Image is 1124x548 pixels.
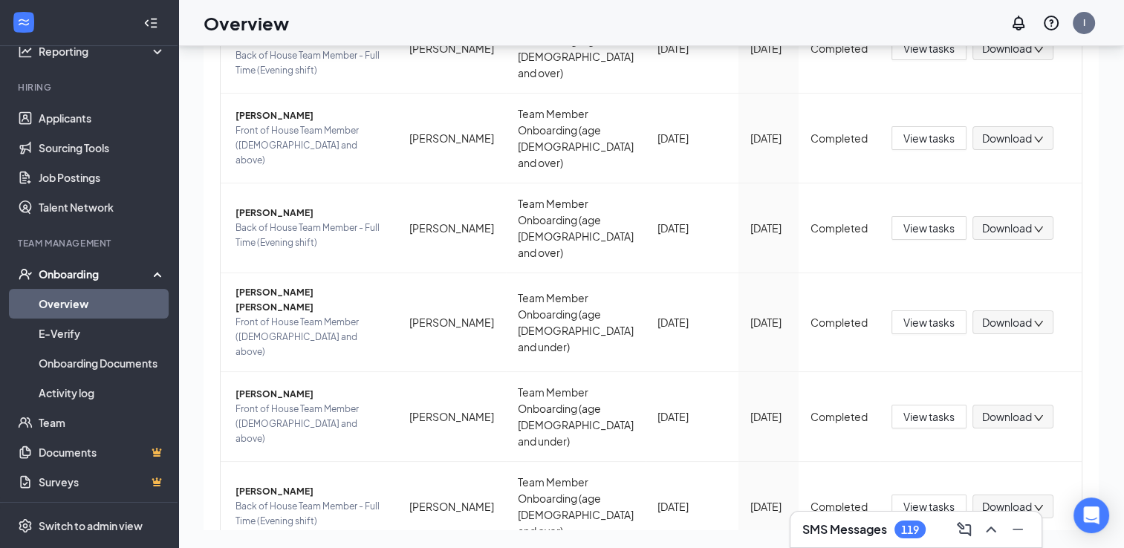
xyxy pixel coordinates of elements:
td: Team Member Onboarding (age [DEMOGRAPHIC_DATA] and over) [506,4,646,94]
span: down [1033,134,1044,145]
div: [DATE] [750,498,787,515]
a: Applicants [39,103,166,133]
span: [PERSON_NAME] [235,108,386,123]
div: [DATE] [657,130,727,146]
span: Download [982,409,1032,425]
button: View tasks [891,405,967,428]
button: View tasks [891,126,967,150]
span: View tasks [903,40,955,56]
svg: WorkstreamLogo [16,15,31,30]
div: [DATE] [750,220,787,236]
button: ComposeMessage [952,518,976,541]
div: [DATE] [750,408,787,425]
div: [DATE] [750,314,787,330]
svg: QuestionInfo [1042,14,1060,32]
td: Team Member Onboarding (age [DEMOGRAPHIC_DATA] and over) [506,94,646,183]
div: Open Intercom Messenger [1073,498,1109,533]
a: SurveysCrown [39,467,166,497]
span: Back of House Team Member - Full Time (Evening shift) [235,499,386,529]
div: [DATE] [750,130,787,146]
div: Completed [810,314,868,330]
svg: UserCheck [18,267,33,281]
h3: SMS Messages [802,521,887,538]
span: [PERSON_NAME] [235,484,386,499]
span: Front of House Team Member ([DEMOGRAPHIC_DATA] and above) [235,315,386,359]
button: View tasks [891,310,967,334]
span: down [1033,319,1044,329]
a: Job Postings [39,163,166,192]
span: Back of House Team Member - Full Time (Evening shift) [235,48,386,78]
button: View tasks [891,495,967,518]
td: Team Member Onboarding (age [DEMOGRAPHIC_DATA] and under) [506,273,646,372]
span: Front of House Team Member ([DEMOGRAPHIC_DATA] and above) [235,123,386,168]
div: [DATE] [657,498,727,515]
div: [DATE] [657,40,727,56]
td: [PERSON_NAME] [397,273,506,372]
a: Team [39,408,166,437]
td: [PERSON_NAME] [397,94,506,183]
button: View tasks [891,216,967,240]
span: Download [982,499,1032,515]
a: Onboarding Documents [39,348,166,378]
span: Download [982,131,1032,146]
button: Minimize [1006,518,1030,541]
svg: Settings [18,518,33,533]
div: Completed [810,408,868,425]
span: Front of House Team Member ([DEMOGRAPHIC_DATA] and above) [235,402,386,446]
button: ChevronUp [979,518,1003,541]
h1: Overview [204,10,289,36]
span: down [1033,503,1044,513]
div: [DATE] [657,220,727,236]
div: Completed [810,130,868,146]
div: Completed [810,40,868,56]
div: Completed [810,498,868,515]
a: Activity log [39,378,166,408]
div: Switch to admin view [39,518,143,533]
a: DocumentsCrown [39,437,166,467]
span: down [1033,224,1044,235]
span: Download [982,315,1032,330]
svg: Collapse [143,16,158,30]
div: I [1083,16,1085,29]
span: View tasks [903,314,955,330]
td: Team Member Onboarding (age [DEMOGRAPHIC_DATA] and over) [506,183,646,273]
span: down [1033,45,1044,55]
svg: ChevronUp [982,521,1000,538]
div: Completed [810,220,868,236]
button: View tasks [891,36,967,60]
td: [PERSON_NAME] [397,372,506,462]
div: [DATE] [750,40,787,56]
td: [PERSON_NAME] [397,183,506,273]
span: Download [982,41,1032,56]
div: Team Management [18,237,163,249]
div: Onboarding [39,267,153,281]
span: View tasks [903,130,955,146]
div: 119 [901,523,919,536]
div: Reporting [39,44,166,59]
a: Talent Network [39,192,166,222]
a: E-Verify [39,319,166,348]
span: [PERSON_NAME] [PERSON_NAME] [235,285,386,315]
div: [DATE] [657,408,727,425]
span: Download [982,221,1032,236]
span: View tasks [903,408,955,425]
a: Sourcing Tools [39,133,166,163]
span: Back of House Team Member - Full Time (Evening shift) [235,221,386,250]
a: Overview [39,289,166,319]
svg: Minimize [1009,521,1027,538]
span: down [1033,413,1044,423]
svg: Notifications [1010,14,1027,32]
span: View tasks [903,220,955,236]
span: [PERSON_NAME] [235,387,386,402]
td: Team Member Onboarding (age [DEMOGRAPHIC_DATA] and under) [506,372,646,462]
span: View tasks [903,498,955,515]
span: [PERSON_NAME] [235,206,386,221]
div: [DATE] [657,314,727,330]
svg: ComposeMessage [955,521,973,538]
div: Hiring [18,81,163,94]
td: [PERSON_NAME] [397,4,506,94]
svg: Analysis [18,44,33,59]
